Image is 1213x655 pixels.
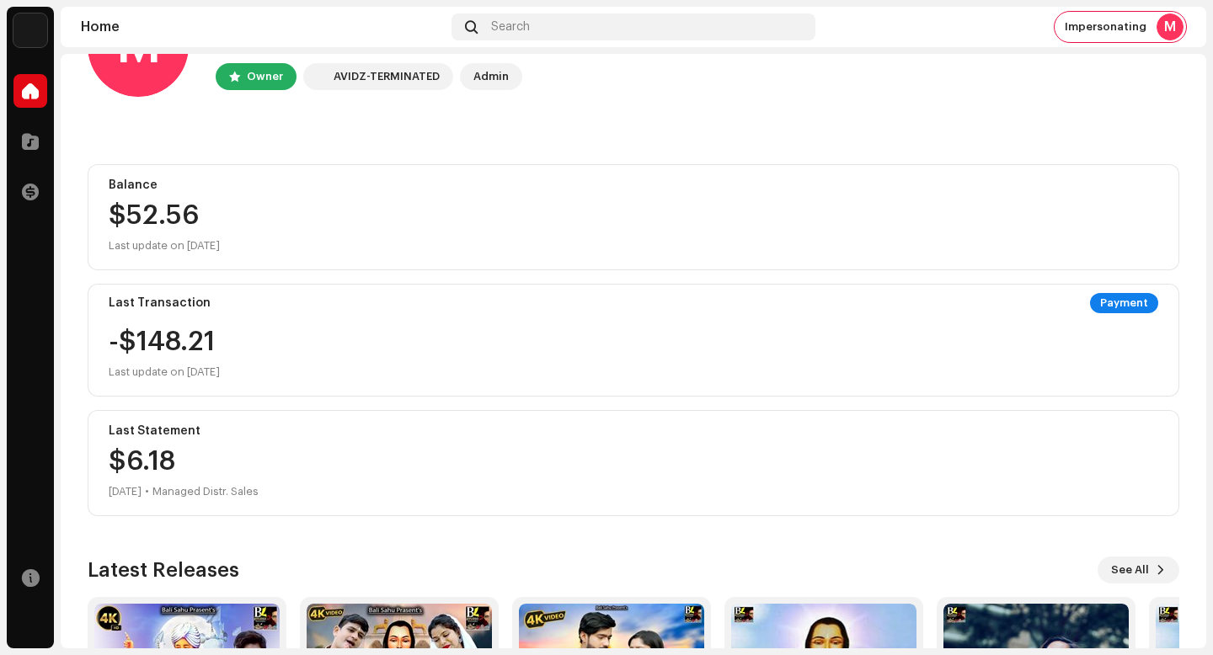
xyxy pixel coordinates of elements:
[247,67,283,87] div: Owner
[1157,13,1184,40] div: M
[334,67,440,87] div: AVIDZ-TERMINATED
[109,178,1158,192] div: Balance
[1098,556,1179,583] button: See All
[1090,293,1158,313] div: Payment
[491,20,530,34] span: Search
[88,164,1179,270] re-o-card-value: Balance
[145,482,149,502] div: •
[152,482,259,502] div: Managed Distr. Sales
[109,236,1158,256] div: Last update on [DATE]
[109,424,1158,438] div: Last Statement
[88,410,1179,516] re-o-card-value: Last Statement
[1111,553,1149,587] span: See All
[81,20,445,34] div: Home
[473,67,509,87] div: Admin
[109,296,211,310] div: Last Transaction
[88,556,239,583] h3: Latest Releases
[307,67,327,87] img: 10d72f0b-d06a-424f-aeaa-9c9f537e57b6
[1065,20,1146,34] span: Impersonating
[109,482,142,502] div: [DATE]
[109,362,220,382] div: Last update on [DATE]
[13,13,47,47] img: 10d72f0b-d06a-424f-aeaa-9c9f537e57b6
